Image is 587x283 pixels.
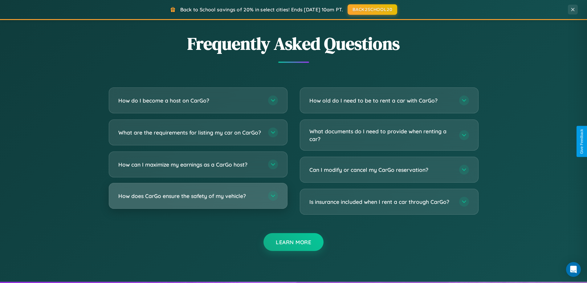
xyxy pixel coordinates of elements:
[118,97,262,104] h3: How do I become a host on CarGo?
[309,97,453,104] h3: How old do I need to be to rent a car with CarGo?
[309,127,453,143] h3: What documents do I need to provide when renting a car?
[118,161,262,168] h3: How can I maximize my earnings as a CarGo host?
[309,166,453,174] h3: Can I modify or cancel my CarGo reservation?
[580,129,584,154] div: Give Feedback
[309,198,453,206] h3: Is insurance included when I rent a car through CarGo?
[180,6,343,13] span: Back to School savings of 20% in select cities! Ends [DATE] 10am PT.
[566,262,581,277] div: Open Intercom Messenger
[263,233,324,251] button: Learn More
[118,129,262,136] h3: What are the requirements for listing my car on CarGo?
[109,32,479,55] h2: Frequently Asked Questions
[348,4,397,15] button: BACK2SCHOOL20
[118,192,262,200] h3: How does CarGo ensure the safety of my vehicle?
